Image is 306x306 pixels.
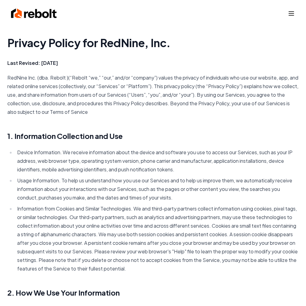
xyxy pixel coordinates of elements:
li: Information from Cookies and Similar Technologies. We and third-party partners collect informatio... [15,204,299,273]
h2: 1. Information Collection and Use [7,131,299,141]
li: Device Information. We receive information about the device and software you use to access our Se... [15,148,299,174]
h1: Privacy Policy for RedNine, Inc. [7,37,299,49]
button: Toggle mobile menu [288,10,295,17]
h2: 2. How We Use Your Information [7,288,299,297]
strong: Last Revised: [DATE] [7,60,58,66]
li: Usage Information. To help us understand how you use our Services and to help us improve them, we... [15,176,299,202]
img: Rebolt Logo [11,7,57,20]
p: RedNine Inc. (dba. Rebolt )(“Rebolt “we,” “our,” and/or “company”) values the privacy of individu... [7,73,299,116]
